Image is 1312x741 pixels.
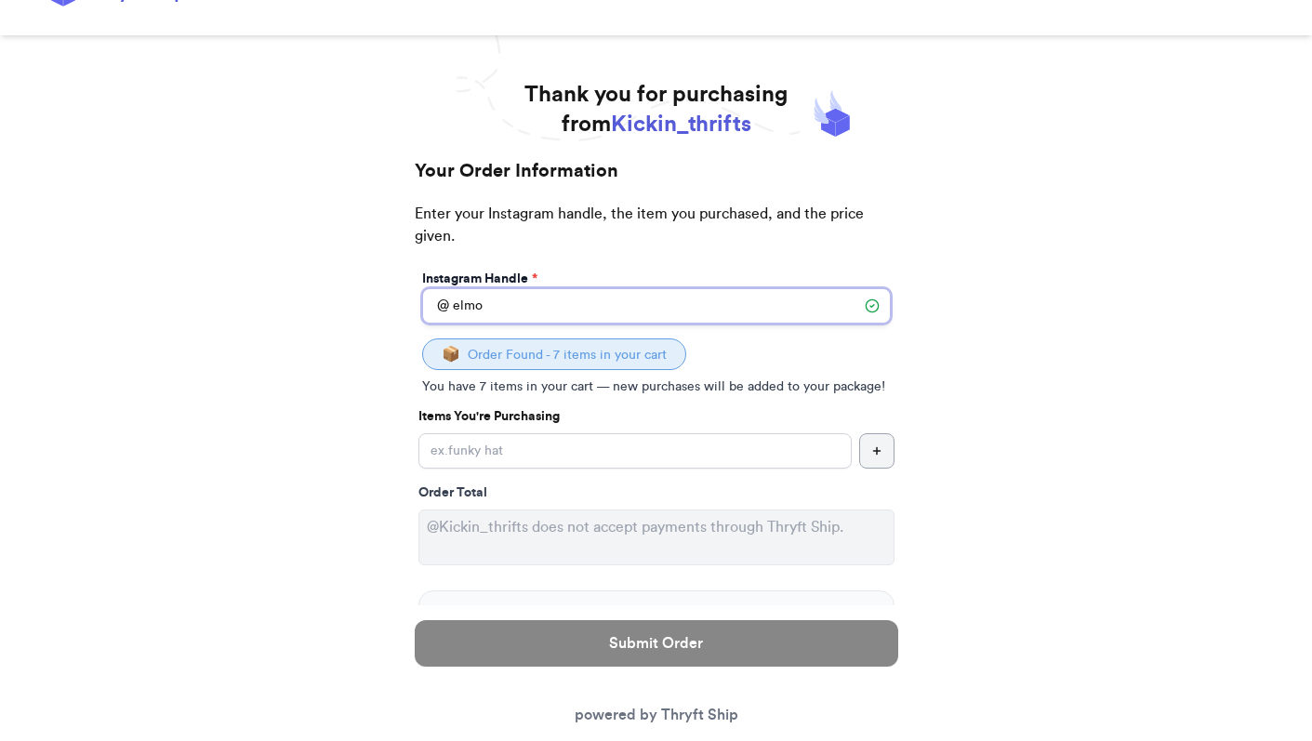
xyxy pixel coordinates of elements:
input: ex.funky hat [418,433,852,469]
div: @ [422,288,449,324]
p: Enter your Instagram handle, the item you purchased, and the price given. [415,203,898,266]
span: Kickin_thrifts [611,113,751,136]
span: Order Found - 7 items in your cart [468,349,667,362]
p: Items You're Purchasing [418,407,895,426]
label: Instagram Handle [422,270,537,288]
button: Submit Order [415,620,898,667]
a: powered by Thryft Ship [575,708,738,722]
h2: Your Order Information [415,158,898,203]
h1: Thank you for purchasing from [524,80,788,139]
span: 📦 [442,347,460,362]
p: You have 7 items in your cart — new purchases will be added to your package! [422,377,891,396]
div: Order Total [418,483,895,502]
